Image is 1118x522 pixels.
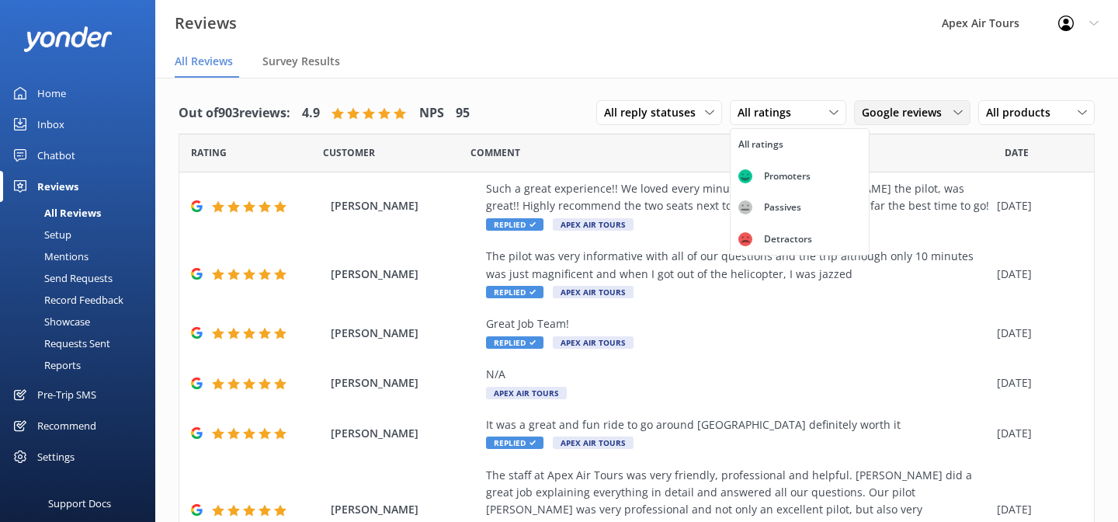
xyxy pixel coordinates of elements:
div: It was a great and fun ride to go around [GEOGRAPHIC_DATA] definitely worth it [486,416,989,433]
span: Apex Air Tours [553,218,634,231]
span: Google reviews [862,104,951,121]
a: Setup [9,224,155,245]
span: Apex Air Tours [553,437,634,449]
div: Chatbot [37,140,75,171]
span: Replied [486,437,543,449]
div: Home [37,78,66,109]
div: Support Docs [48,488,111,519]
a: Mentions [9,245,155,267]
span: Replied [486,336,543,349]
div: All ratings [738,137,783,152]
div: N/A [486,366,989,383]
div: Passives [752,200,813,215]
span: Date [323,145,375,160]
h4: NPS [419,103,444,124]
span: Survey Results [262,54,340,69]
div: Pre-Trip SMS [37,379,96,410]
span: Question [470,145,520,160]
span: [PERSON_NAME] [331,374,478,391]
div: [DATE] [997,425,1075,442]
span: [PERSON_NAME] [331,325,478,342]
div: Mentions [9,245,89,267]
span: [PERSON_NAME] [331,266,478,283]
div: Record Feedback [9,289,123,311]
span: [PERSON_NAME] [331,197,478,214]
div: [DATE] [997,197,1075,214]
div: [DATE] [997,374,1075,391]
div: Detractors [752,231,824,247]
div: Promoters [752,169,822,184]
a: Requests Sent [9,332,155,354]
h3: Reviews [175,11,237,36]
span: Replied [486,286,543,298]
h4: Out of 903 reviews: [179,103,290,124]
div: Reports [9,354,81,376]
div: Send Requests [9,267,113,289]
span: [PERSON_NAME] [331,425,478,442]
div: [DATE] [997,266,1075,283]
div: Recommend [37,410,96,441]
span: Apex Air Tours [486,387,567,399]
img: yonder-white-logo.png [23,26,113,52]
div: Such a great experience!! We loved every minute of our ride, [PERSON_NAME] the pilot, was great!!... [486,180,989,215]
span: All Reviews [175,54,233,69]
h4: 4.9 [302,103,320,124]
div: Setup [9,224,71,245]
span: Apex Air Tours [553,286,634,298]
span: All reply statuses [604,104,705,121]
a: Showcase [9,311,155,332]
span: All ratings [738,104,800,121]
a: Record Feedback [9,289,155,311]
a: Send Requests [9,267,155,289]
div: [DATE] [997,501,1075,518]
div: Requests Sent [9,332,110,354]
span: All products [986,104,1060,121]
span: Apex Air Tours [553,336,634,349]
div: Great Job Team! [486,315,989,332]
a: All Reviews [9,202,155,224]
h4: 95 [456,103,470,124]
div: Settings [37,441,75,472]
a: Reports [9,354,155,376]
div: Reviews [37,171,78,202]
div: Inbox [37,109,64,140]
div: Showcase [9,311,90,332]
span: Replied [486,218,543,231]
div: All Reviews [9,202,101,224]
span: Date [1005,145,1029,160]
div: [DATE] [997,325,1075,342]
div: The pilot was very informative with all of our questions and the trip although only 10 minutes wa... [486,248,989,283]
span: Date [191,145,227,160]
span: [PERSON_NAME] [331,501,478,518]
